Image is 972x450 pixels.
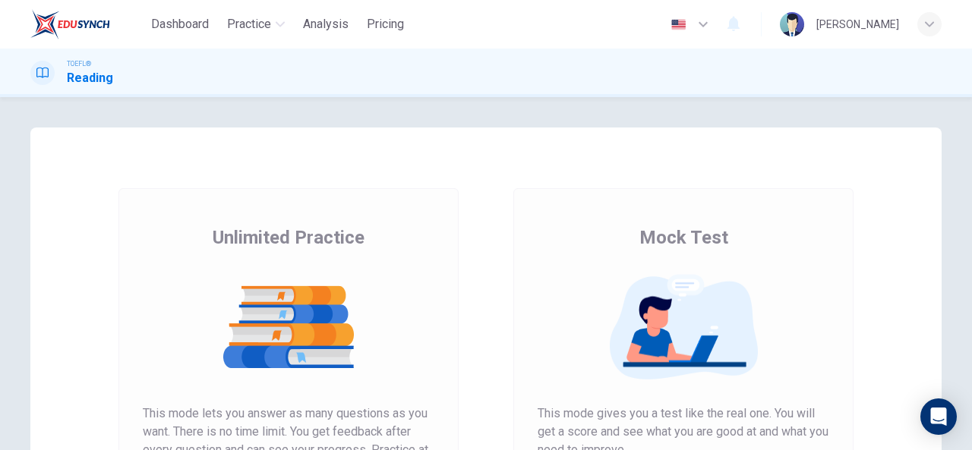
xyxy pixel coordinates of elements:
span: Mock Test [639,225,728,250]
h1: Reading [67,69,113,87]
span: Unlimited Practice [213,225,364,250]
a: EduSynch logo [30,9,145,39]
span: Practice [227,15,271,33]
button: Pricing [361,11,410,38]
span: Dashboard [151,15,209,33]
div: Open Intercom Messenger [920,398,957,435]
span: TOEFL® [67,58,91,69]
button: Analysis [297,11,355,38]
div: [PERSON_NAME] [816,15,899,33]
button: Dashboard [145,11,215,38]
img: Profile picture [780,12,804,36]
img: en [669,19,688,30]
img: EduSynch logo [30,9,110,39]
span: Pricing [367,15,404,33]
button: Practice [221,11,291,38]
span: Analysis [303,15,349,33]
